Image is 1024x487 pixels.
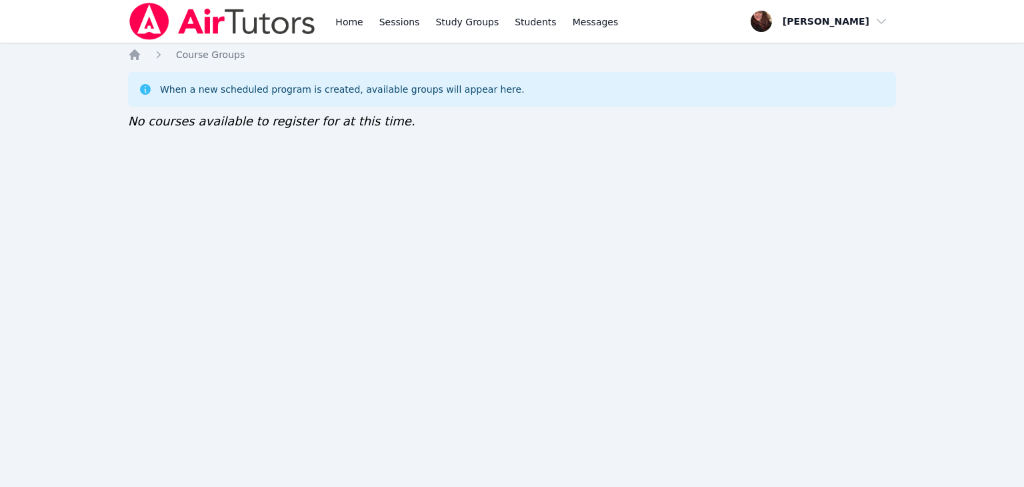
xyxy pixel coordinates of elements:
[176,49,245,60] span: Course Groups
[128,114,415,128] span: No courses available to register for at this time.
[128,48,896,61] nav: Breadcrumb
[160,83,525,96] div: When a new scheduled program is created, available groups will appear here.
[573,15,619,29] span: Messages
[176,48,245,61] a: Course Groups
[128,3,317,40] img: Air Tutors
